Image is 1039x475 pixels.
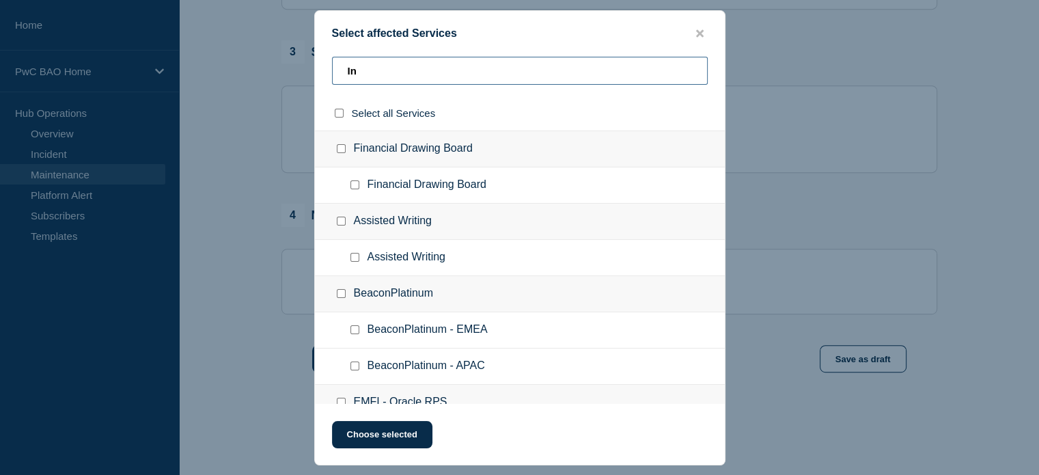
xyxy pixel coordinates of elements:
button: close button [692,27,708,40]
span: Financial Drawing Board [368,178,486,192]
div: BeaconPlatinum [315,276,725,312]
input: EMFI - Oracle RPS checkbox [337,398,346,407]
input: Assisted Writing checkbox [350,253,359,262]
div: Select affected Services [315,27,725,40]
div: Assisted Writing [315,204,725,240]
div: EMFI - Oracle RPS [315,385,725,421]
span: Assisted Writing [368,251,445,264]
input: Search [332,57,708,85]
input: select all checkbox [335,109,344,118]
input: BeaconPlatinum - APAC checkbox [350,362,359,370]
span: BeaconPlatinum - EMEA [368,323,488,337]
input: BeaconPlatinum - EMEA checkbox [350,325,359,334]
input: BeaconPlatinum checkbox [337,289,346,298]
input: Assisted Writing checkbox [337,217,346,226]
span: BeaconPlatinum - APAC [368,359,485,373]
input: Financial Drawing Board checkbox [337,144,346,153]
span: Select all Services [352,107,436,119]
div: Financial Drawing Board [315,131,725,167]
input: Financial Drawing Board checkbox [350,180,359,189]
button: Choose selected [332,421,432,448]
